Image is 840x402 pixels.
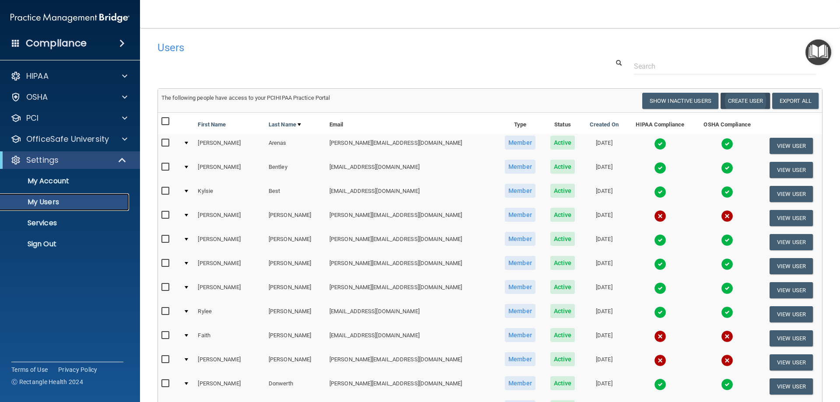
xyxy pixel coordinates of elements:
th: Email [326,113,497,134]
p: Settings [26,155,59,165]
td: Donwerth [265,374,326,399]
button: View User [770,330,813,346]
td: [PERSON_NAME] [194,206,265,230]
span: Member [505,208,535,222]
td: [PERSON_NAME][EMAIL_ADDRESS][DOMAIN_NAME] [326,374,497,399]
th: Type [497,113,543,134]
td: [DATE] [582,158,626,182]
a: OfficeSafe University [10,134,127,144]
span: Member [505,184,535,198]
td: [DATE] [582,230,626,254]
img: tick.e7d51cea.svg [721,258,733,270]
span: Active [550,160,575,174]
img: tick.e7d51cea.svg [654,162,666,174]
img: tick.e7d51cea.svg [721,162,733,174]
img: tick.e7d51cea.svg [654,378,666,391]
img: tick.e7d51cea.svg [654,258,666,270]
td: [PERSON_NAME] [265,254,326,278]
button: View User [770,138,813,154]
span: Active [550,184,575,198]
td: [DATE] [582,182,626,206]
span: Active [550,304,575,318]
a: Created On [590,119,619,130]
span: Member [505,328,535,342]
td: [DATE] [582,134,626,158]
span: Member [505,232,535,246]
span: Ⓒ Rectangle Health 2024 [11,378,83,386]
a: Export All [772,93,819,109]
td: Faith [194,326,265,350]
img: cross.ca9f0e7f.svg [654,354,666,367]
p: PCI [26,113,38,123]
button: View User [770,282,813,298]
td: [PERSON_NAME] [265,278,326,302]
td: [PERSON_NAME][EMAIL_ADDRESS][DOMAIN_NAME] [326,134,497,158]
th: HIPAA Compliance [626,113,694,134]
td: [PERSON_NAME] [265,206,326,230]
img: cross.ca9f0e7f.svg [654,330,666,343]
img: cross.ca9f0e7f.svg [721,330,733,343]
th: Status [543,113,582,134]
span: Active [550,352,575,366]
span: Active [550,280,575,294]
a: First Name [198,119,226,130]
span: Active [550,208,575,222]
td: [DATE] [582,254,626,278]
td: [PERSON_NAME] [265,302,326,326]
th: OSHA Compliance [694,113,760,134]
td: [DATE] [582,278,626,302]
img: tick.e7d51cea.svg [654,234,666,246]
td: [PERSON_NAME] [265,326,326,350]
span: Member [505,304,535,318]
p: Sign Out [6,240,125,248]
td: [EMAIL_ADDRESS][DOMAIN_NAME] [326,182,497,206]
a: HIPAA [10,71,127,81]
button: View User [770,186,813,202]
td: Arenas [265,134,326,158]
td: [PERSON_NAME][EMAIL_ADDRESS][DOMAIN_NAME] [326,206,497,230]
td: [EMAIL_ADDRESS][DOMAIN_NAME] [326,158,497,182]
button: View User [770,378,813,395]
p: OfficeSafe University [26,134,109,144]
button: Show Inactive Users [642,93,718,109]
td: [PERSON_NAME] [265,230,326,254]
button: View User [770,258,813,274]
span: Active [550,376,575,390]
span: Member [505,280,535,294]
img: tick.e7d51cea.svg [654,186,666,198]
td: [DATE] [582,374,626,399]
td: [PERSON_NAME][EMAIL_ADDRESS][DOMAIN_NAME] [326,350,497,374]
a: Settings [10,155,127,165]
input: Search [634,58,816,74]
p: My Account [6,177,125,185]
td: [PERSON_NAME] [194,158,265,182]
td: [PERSON_NAME] [265,350,326,374]
td: Best [265,182,326,206]
td: [PERSON_NAME] [194,350,265,374]
img: tick.e7d51cea.svg [654,282,666,294]
span: Member [505,136,535,150]
img: tick.e7d51cea.svg [654,306,666,318]
td: [PERSON_NAME][EMAIL_ADDRESS][DOMAIN_NAME] [326,278,497,302]
a: Privacy Policy [58,365,98,374]
span: Active [550,232,575,246]
img: tick.e7d51cea.svg [721,378,733,391]
td: [EMAIL_ADDRESS][DOMAIN_NAME] [326,326,497,350]
td: [PERSON_NAME][EMAIL_ADDRESS][DOMAIN_NAME] [326,254,497,278]
button: View User [770,162,813,178]
td: [DATE] [582,302,626,326]
button: Create User [721,93,770,109]
td: [EMAIL_ADDRESS][DOMAIN_NAME] [326,302,497,326]
td: [PERSON_NAME] [194,254,265,278]
td: Kylsie [194,182,265,206]
button: View User [770,234,813,250]
td: [PERSON_NAME][EMAIL_ADDRESS][DOMAIN_NAME] [326,230,497,254]
img: cross.ca9f0e7f.svg [721,210,733,222]
img: PMB logo [10,9,129,27]
iframe: Drift Widget Chat Controller [689,340,829,375]
td: [PERSON_NAME] [194,230,265,254]
img: tick.e7d51cea.svg [721,306,733,318]
a: Terms of Use [11,365,48,374]
img: tick.e7d51cea.svg [721,282,733,294]
span: Member [505,160,535,174]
